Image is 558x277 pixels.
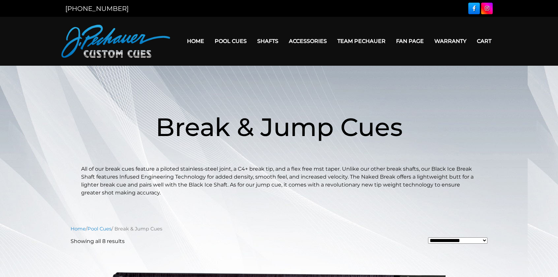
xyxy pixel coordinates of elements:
a: Accessories [284,33,332,50]
a: [PHONE_NUMBER] [65,5,129,13]
nav: Breadcrumb [71,225,487,232]
a: Home [182,33,209,50]
span: Break & Jump Cues [156,112,403,142]
a: Home [71,226,86,232]
a: Cart [472,33,497,50]
p: All of our break cues feature a piloted stainless-steel joint, a C4+ break tip, and a flex free m... [81,165,477,197]
a: Fan Page [391,33,429,50]
a: Warranty [429,33,472,50]
a: Shafts [252,33,284,50]
a: Pool Cues [87,226,111,232]
a: Pool Cues [209,33,252,50]
img: Pechauer Custom Cues [61,25,170,58]
p: Showing all 8 results [71,237,125,245]
a: Team Pechauer [332,33,391,50]
select: Shop order [428,237,487,244]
